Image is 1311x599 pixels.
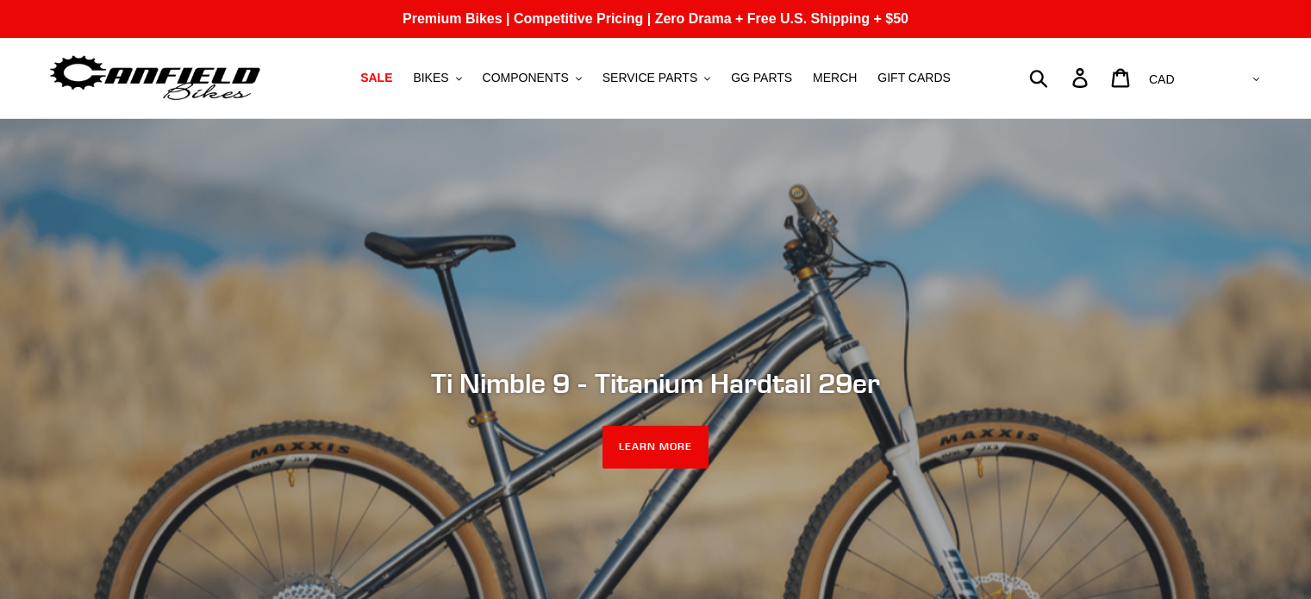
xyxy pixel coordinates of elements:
[186,367,1126,400] h2: Ti Nimble 9 - Titanium Hardtail 29er
[1039,59,1083,97] input: Search
[602,71,697,85] span: SERVICE PARTS
[731,71,792,85] span: GG PARTS
[869,66,959,90] a: GIFT CARDS
[404,66,470,90] button: BIKES
[877,71,951,85] span: GIFT CARDS
[722,66,801,90] a: GG PARTS
[47,51,263,105] img: Canfield Bikes
[804,66,865,90] a: MERCH
[413,71,448,85] span: BIKES
[594,66,719,90] button: SERVICE PARTS
[602,426,709,469] a: LEARN MORE
[474,66,590,90] button: COMPONENTS
[483,71,569,85] span: COMPONENTS
[813,71,857,85] span: MERCH
[360,71,392,85] span: SALE
[352,66,401,90] a: SALE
